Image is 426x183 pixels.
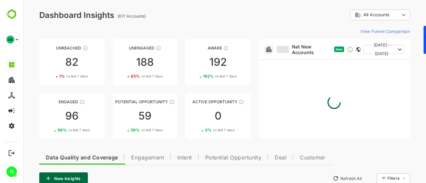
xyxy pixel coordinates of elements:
a: UnengagedThese accounts have not shown enough engagement and need nurturing18865%vs last 7 days [89,39,154,85]
div: These accounts are warm, further nurturing would qualify them to MQAs [56,99,62,105]
a: Potential OpportunityThese accounts are MQAs and can be passed on to Inside Sales5959%vs last 7 days [89,93,154,139]
div: This card does not support filter and segments [333,47,337,52]
div: These accounts have not shown enough engagement and need nurturing [132,46,138,51]
div: Aware [162,46,227,50]
ag: (617 Accounts) [94,14,124,19]
span: All Accounts [340,12,366,17]
span: Engagement [108,155,141,160]
a: Net New Accounts [253,44,309,55]
div: Active Opportunity [162,99,227,104]
span: vs last 7 days [192,74,213,79]
a: UnreachedThese accounts have not been engaged with for a defined time period821%vs last 7 days [16,39,81,85]
div: Dashboard Insights [16,10,91,20]
div: 59 % [107,128,139,133]
div: 0 % [182,128,211,133]
span: vs last 7 days [190,128,211,133]
div: 65 % [107,74,139,79]
div: 0 [162,111,227,121]
div: Potential Opportunity [89,99,154,104]
div: 188 [89,57,154,67]
div: Discover new ICP-fit accounts showing engagement — via intent surges, anonymous website visits, L... [323,46,330,53]
div: N [6,166,17,177]
span: vs last 7 days [118,74,139,79]
div: 192 % [180,74,213,79]
button: View Funnel Comparison [334,26,387,37]
span: Deal [251,155,263,160]
span: vs last 7 days [43,74,65,79]
span: Customer [277,155,302,160]
div: Filters [364,176,376,181]
span: New [313,47,319,51]
button: [DATE] - [DATE] [340,45,381,54]
div: These accounts have just entered the buying cycle and need further nurturing [200,46,205,51]
span: Intent [154,155,169,160]
div: DE [6,36,14,44]
span: Data Quality and Coverage [23,155,95,160]
div: These accounts have not been engaged with for a defined time period [59,46,65,51]
span: vs last 7 days [45,128,67,133]
div: These accounts have open opportunities which might be at any of the Sales Stages [215,99,221,105]
span: vs last 7 days [118,128,139,133]
span: [DATE] - [DATE] [345,41,371,58]
a: EngagedThese accounts are warm, further nurturing would qualify them to MQAs9696%vs last 7 days [16,93,81,139]
div: 82 [16,57,81,67]
a: AwareThese accounts have just entered the buying cycle and need further nurturing192192%vs last 7... [162,39,227,85]
div: 96 [16,111,81,121]
span: Potential Opportunity [182,155,238,160]
a: Active OpportunityThese accounts have open opportunities which might be at any of the Sales Stage... [162,93,227,139]
div: 1 % [36,74,65,79]
div: 192 [162,57,227,67]
div: Unreached [16,46,81,50]
div: 96 % [34,128,67,133]
img: BambooboxLogoMark.f1c84d78b4c51b1a7b5f700c9845e183.svg [3,8,20,21]
div: These accounts are MQAs and can be passed on to Inside Sales [146,99,151,105]
div: Unengaged [89,46,154,50]
div: 59 [89,111,154,121]
div: Engaged [16,99,81,104]
button: Logout [7,148,16,157]
div: All Accounts [327,9,387,22]
div: All Accounts [331,12,376,18]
